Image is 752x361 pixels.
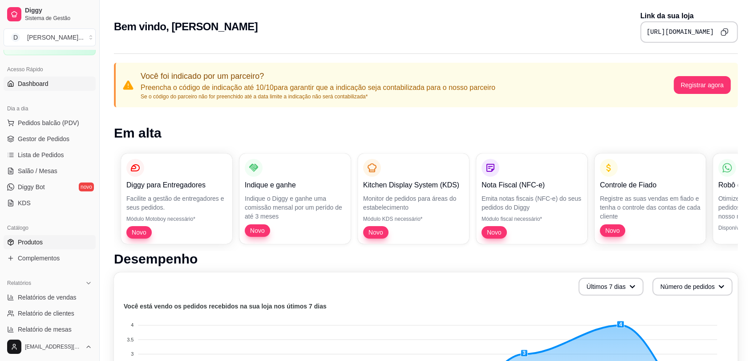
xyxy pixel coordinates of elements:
[141,93,495,100] p: Se o código do parceiro não for preenchido até a data limite a indicação não será contabilizada*
[245,194,345,221] p: Indique o Diggy e ganhe uma comissão mensal por um perído de até 3 meses
[481,215,582,223] p: Módulo fiscal necessário*
[131,322,133,328] tspan: 4
[18,293,77,302] span: Relatórios de vendas
[247,226,268,235] span: Novo
[4,77,96,91] a: Dashboard
[128,228,150,237] span: Novo
[25,7,92,15] span: Diggy
[4,62,96,77] div: Acesso Rápido
[4,221,96,235] div: Catálogo
[18,199,31,207] span: KDS
[4,101,96,116] div: Dia a dia
[18,118,79,127] span: Pedidos balcão (PDV)
[4,322,96,337] a: Relatório de mesas
[126,194,227,212] p: Facilite a gestão de entregadores e seus pedidos.
[18,79,49,88] span: Dashboard
[717,25,732,39] button: Copy to clipboard
[4,196,96,210] a: KDS
[476,154,587,244] button: Nota Fiscal (NFC-e)Emita notas fiscais (NFC-e) do seus pedidos do DiggyMódulo fiscal necessário*Novo
[127,337,133,342] tspan: 3.5
[18,183,45,191] span: Diggy Bot
[647,28,714,37] pre: [URL][DOMAIN_NAME]
[124,303,327,310] text: Você está vendo os pedidos recebidos na sua loja nos útimos 7 dias
[4,235,96,249] a: Produtos
[27,33,84,42] div: [PERSON_NAME] ...
[652,278,732,296] button: Número de pedidos
[18,238,43,247] span: Produtos
[481,180,582,191] p: Nota Fiscal (NFC-e)
[363,215,464,223] p: Módulo KDS necessário*
[114,20,258,34] h2: Bem vindo, [PERSON_NAME]
[18,150,64,159] span: Lista de Pedidos
[11,33,20,42] span: D
[4,164,96,178] a: Salão / Mesas
[18,309,74,318] span: Relatório de clientes
[640,11,738,21] p: Link da sua loja
[25,343,81,350] span: [EMAIL_ADDRESS][DOMAIN_NAME]
[602,226,623,235] span: Novo
[4,306,96,320] a: Relatório de clientes
[25,15,92,22] span: Sistema de Gestão
[239,154,351,244] button: Indique e ganheIndique o Diggy e ganhe uma comissão mensal por um perído de até 3 mesesNovo
[363,180,464,191] p: Kitchen Display System (KDS)
[4,290,96,304] a: Relatórios de vendas
[18,254,60,263] span: Complementos
[4,148,96,162] a: Lista de Pedidos
[365,228,387,237] span: Novo
[7,280,31,287] span: Relatórios
[18,325,72,334] span: Relatório de mesas
[4,336,96,357] button: [EMAIL_ADDRESS][DOMAIN_NAME]
[600,194,700,221] p: Registre as suas vendas em fiado e tenha o controle das contas de cada cliente
[674,76,731,94] button: Registrar agora
[4,4,96,25] a: DiggySistema de Gestão
[4,180,96,194] a: Diggy Botnovo
[600,180,700,191] p: Controle de Fiado
[578,278,643,296] button: Últimos 7 dias
[4,28,96,46] button: Select a team
[594,154,706,244] button: Controle de FiadoRegistre as suas vendas em fiado e tenha o controle das contas de cada clienteNovo
[363,194,464,212] p: Monitor de pedidos para áreas do estabelecimento
[4,132,96,146] a: Gestor de Pedidos
[483,228,505,237] span: Novo
[358,154,469,244] button: Kitchen Display System (KDS)Monitor de pedidos para áreas do estabelecimentoMódulo KDS necessário...
[141,82,495,93] p: Preencha o código de indicação até 10/10 para garantir que a indicação seja contabilizada para o ...
[141,70,495,82] p: Você foi indicado por um parceiro?
[245,180,345,191] p: Indique e ganhe
[481,194,582,212] p: Emita notas fiscais (NFC-e) do seus pedidos do Diggy
[114,125,738,141] h1: Em alta
[114,251,738,267] h1: Desempenho
[126,215,227,223] p: Módulo Motoboy necessário*
[18,166,57,175] span: Salão / Mesas
[121,154,232,244] button: Diggy para EntregadoresFacilite a gestão de entregadores e seus pedidos.Módulo Motoboy necessário...
[4,116,96,130] button: Pedidos balcão (PDV)
[131,351,133,357] tspan: 3
[4,251,96,265] a: Complementos
[126,180,227,191] p: Diggy para Entregadores
[18,134,69,143] span: Gestor de Pedidos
